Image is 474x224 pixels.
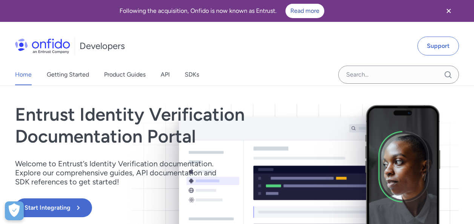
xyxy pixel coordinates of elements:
[15,159,226,186] p: Welcome to Entrust’s Identity Verification documentation. Explore our comprehensive guides, API d...
[104,64,146,85] a: Product Guides
[435,2,463,20] button: Close banner
[15,198,92,217] button: Start Integrating
[5,201,24,220] div: Cookie Preferences
[15,198,326,217] a: Start Integrating
[47,64,89,85] a: Getting Started
[444,6,453,15] svg: Close banner
[15,64,32,85] a: Home
[9,4,435,18] div: Following the acquisition, Onfido is now known as Entrust.
[161,64,170,85] a: API
[285,4,324,18] a: Read more
[338,66,459,84] input: Onfido search input field
[15,38,70,54] img: Onfido Logo
[15,104,326,147] h1: Entrust Identity Verification Documentation Portal
[417,37,459,55] a: Support
[80,40,125,52] h1: Developers
[185,64,199,85] a: SDKs
[5,201,24,220] button: Open Preferences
